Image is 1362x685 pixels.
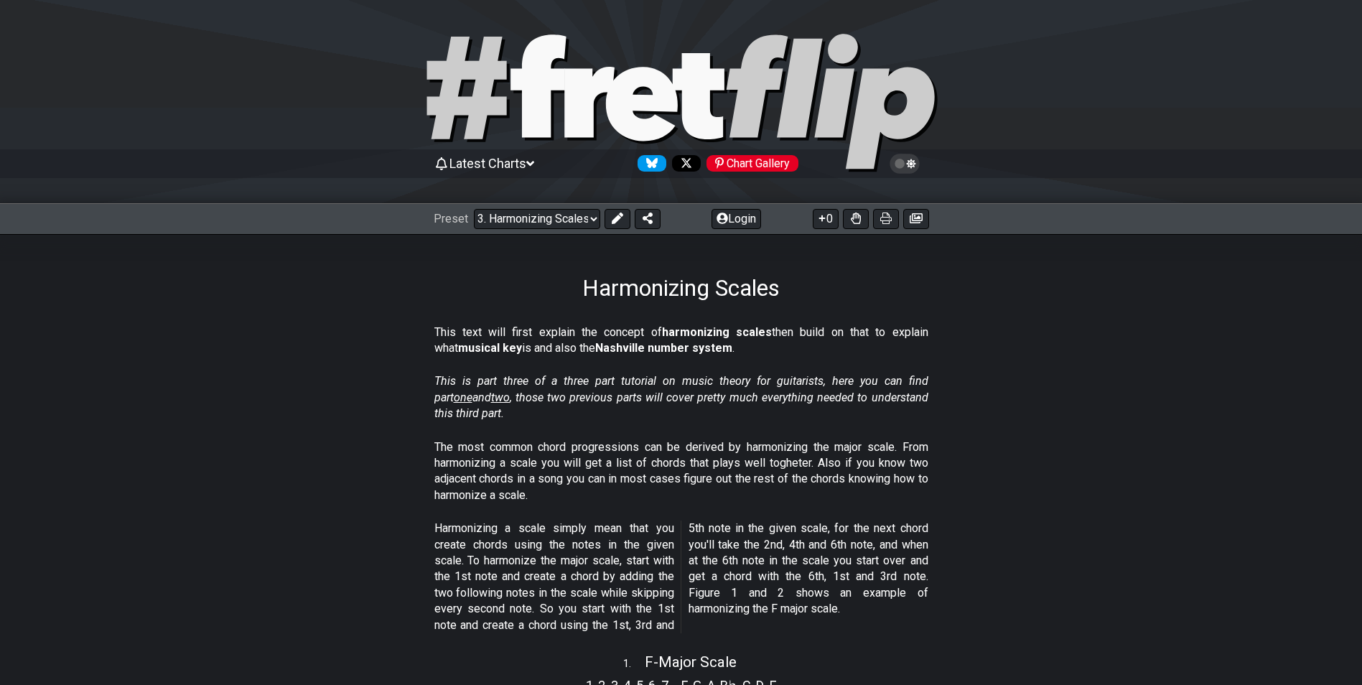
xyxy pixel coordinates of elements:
span: Toggle light / dark theme [897,157,913,170]
button: Login [712,209,761,229]
span: one [454,391,472,404]
a: Follow #fretflip at Bluesky [632,155,666,172]
a: Follow #fretflip at X [666,155,701,172]
span: 1 . [623,656,645,672]
strong: musical key [458,341,522,355]
button: Print [873,209,899,229]
span: F - Major Scale [645,653,737,671]
a: #fretflip at Pinterest [701,155,798,172]
select: Preset [474,209,600,229]
button: Share Preset [635,209,661,229]
p: Harmonizing a scale simply mean that you create chords using the notes in the given scale. To har... [434,521,928,633]
em: This is part three of a three part tutorial on music theory for guitarists, here you can find par... [434,374,928,420]
button: Toggle Dexterity for all fretkits [843,209,869,229]
p: This text will first explain the concept of then build on that to explain what is and also the . [434,325,928,357]
button: Create image [903,209,929,229]
button: Edit Preset [605,209,630,229]
span: Latest Charts [449,156,526,171]
span: two [491,391,510,404]
button: 0 [813,209,839,229]
h1: Harmonizing Scales [582,274,780,302]
p: The most common chord progressions can be derived by harmonizing the major scale. From harmonizin... [434,439,928,504]
div: Chart Gallery [706,155,798,172]
strong: harmonizing scales [662,325,772,339]
strong: Nashville number system [595,341,732,355]
span: Preset [434,212,468,225]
